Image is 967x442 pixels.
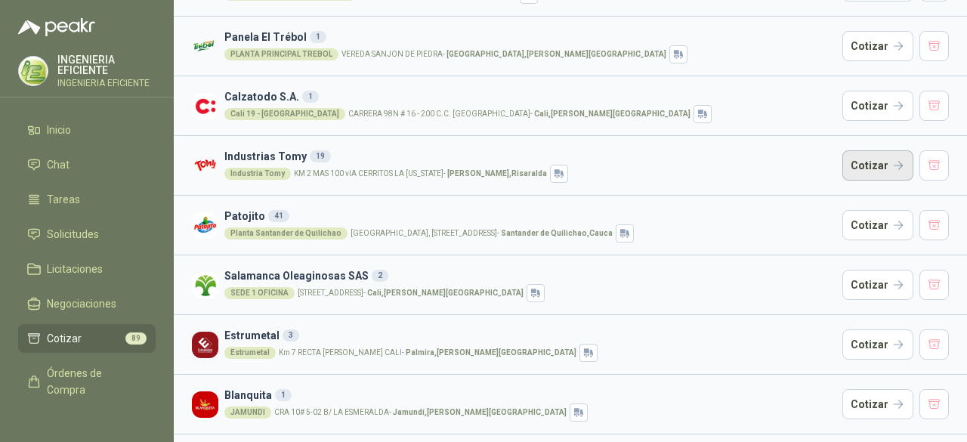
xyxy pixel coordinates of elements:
a: Chat [18,150,156,179]
a: Inicio [18,116,156,144]
button: Cotizar [842,210,913,240]
div: PLANTA PRINCIPAL TREBOL [224,48,338,60]
p: Km 7 RECTA [PERSON_NAME] CALI - [279,349,576,357]
div: JAMUNDI [224,406,271,419]
p: KM 2 MAS 100 vIA CERRITOS LA [US_STATE] - [294,170,547,178]
img: Company Logo [192,332,218,358]
h3: Salamanca Oleaginosas SAS [224,267,836,284]
div: Planta Santander de Quilichao [224,227,348,240]
img: Company Logo [192,391,218,418]
strong: Cali , [PERSON_NAME][GEOGRAPHIC_DATA] [367,289,524,297]
h3: Estrumetal [224,327,836,344]
div: Industria Tomy [224,168,291,180]
div: Estrumetal [224,347,276,359]
button: Cotizar [842,329,913,360]
a: Tareas [18,185,156,214]
div: 1 [275,389,292,401]
button: Cotizar [842,270,913,300]
button: Cotizar [842,150,913,181]
span: Negociaciones [47,295,116,312]
h3: Blanquita [224,387,836,403]
img: Company Logo [192,212,218,239]
span: Solicitudes [47,226,99,243]
span: Chat [47,156,70,173]
a: Solicitudes [18,220,156,249]
a: Licitaciones [18,255,156,283]
span: Inicio [47,122,71,138]
strong: [GEOGRAPHIC_DATA] , [PERSON_NAME][GEOGRAPHIC_DATA] [446,50,666,58]
div: Cali 19 - [GEOGRAPHIC_DATA] [224,108,345,120]
a: Cotizar89 [18,324,156,353]
button: Cotizar [842,389,913,419]
p: CRA 10# 5-02 B/ LA ESMERALDA - [274,409,567,416]
img: Company Logo [192,272,218,298]
p: INGENIERIA EFICIENTE [57,54,156,76]
p: VEREDA SANJON DE PIEDRA - [341,51,666,58]
div: 1 [310,31,326,43]
strong: Cali , [PERSON_NAME][GEOGRAPHIC_DATA] [534,110,690,118]
p: [STREET_ADDRESS] - [298,289,524,297]
h3: Patojito [224,208,836,224]
img: Company Logo [192,153,218,179]
div: 3 [283,329,299,342]
img: Logo peakr [18,18,95,36]
span: Cotizar [47,330,82,347]
img: Company Logo [192,33,218,60]
p: INGENIERIA EFICIENTE [57,79,156,88]
p: [GEOGRAPHIC_DATA], [STREET_ADDRESS] - [351,230,613,237]
span: 89 [125,332,147,345]
p: CARRERA 98N # 16 - 200 C.C. [GEOGRAPHIC_DATA] - [348,110,690,118]
button: Cotizar [842,91,913,121]
span: Licitaciones [47,261,103,277]
div: 2 [372,270,388,282]
strong: Jamundí , [PERSON_NAME][GEOGRAPHIC_DATA] [393,408,567,416]
h3: Panela El Trébol [224,29,836,45]
strong: Palmira , [PERSON_NAME][GEOGRAPHIC_DATA] [406,348,576,357]
div: 19 [310,150,331,162]
img: Company Logo [19,57,48,85]
strong: [PERSON_NAME] , Risaralda [447,169,547,178]
h3: Calzatodo S.A. [224,88,836,105]
h3: Industrias Tomy [224,148,836,165]
strong: Santander de Quilichao , Cauca [501,229,613,237]
div: 1 [302,91,319,103]
a: Órdenes de Compra [18,359,156,404]
span: Órdenes de Compra [47,365,141,398]
div: 41 [268,210,289,222]
div: SEDE 1 OFICINA [224,287,295,299]
a: Negociaciones [18,289,156,318]
span: Tareas [47,191,80,208]
img: Company Logo [192,93,218,119]
button: Cotizar [842,31,913,61]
